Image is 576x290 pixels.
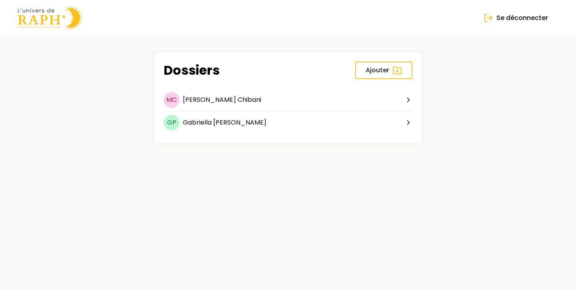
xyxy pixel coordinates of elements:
[164,115,412,134] button: GPGabriella [PERSON_NAME]
[183,118,212,127] span: Gabriella
[366,66,389,75] span: Ajouter
[183,95,236,104] span: [PERSON_NAME]
[355,62,412,79] a: Ajouter
[238,95,261,104] span: Chibani
[473,9,558,27] button: Se déconnecter
[164,63,220,78] h1: Dossiers
[18,6,82,29] img: Univers de Raph logo
[164,92,180,108] span: MC
[496,13,548,23] span: Se déconnecter
[213,118,266,127] span: [PERSON_NAME]
[164,115,180,131] span: GP
[164,92,412,111] button: MC[PERSON_NAME] Chibani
